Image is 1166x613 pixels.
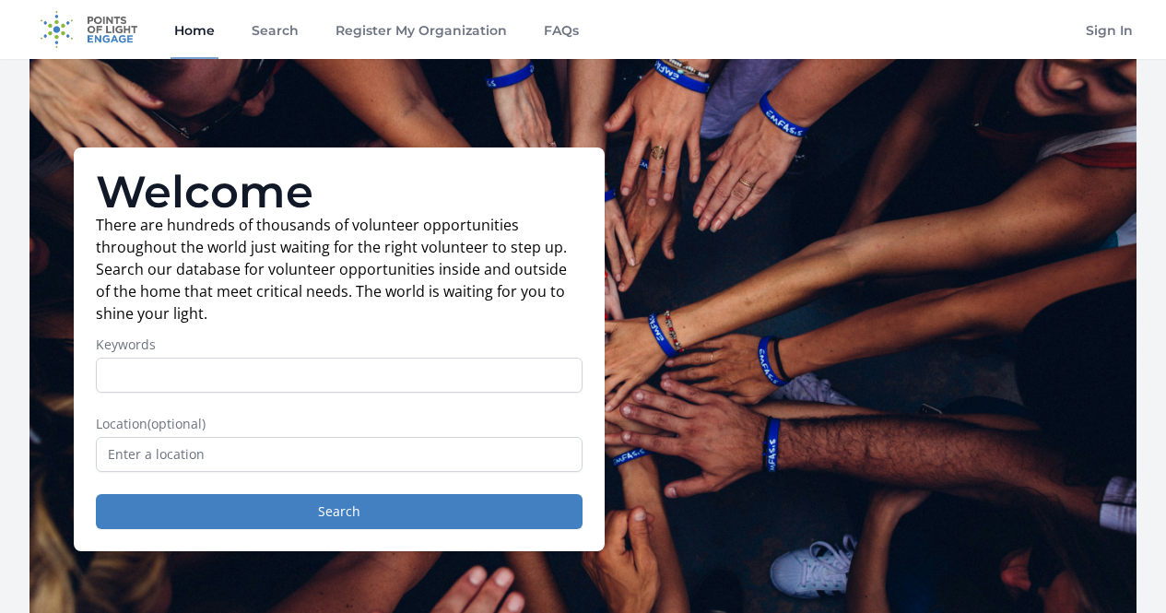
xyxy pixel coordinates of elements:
label: Keywords [96,336,583,354]
span: (optional) [147,415,206,432]
label: Location [96,415,583,433]
button: Search [96,494,583,529]
h1: Welcome [96,170,583,214]
p: There are hundreds of thousands of volunteer opportunities throughout the world just waiting for ... [96,214,583,324]
input: Enter a location [96,437,583,472]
